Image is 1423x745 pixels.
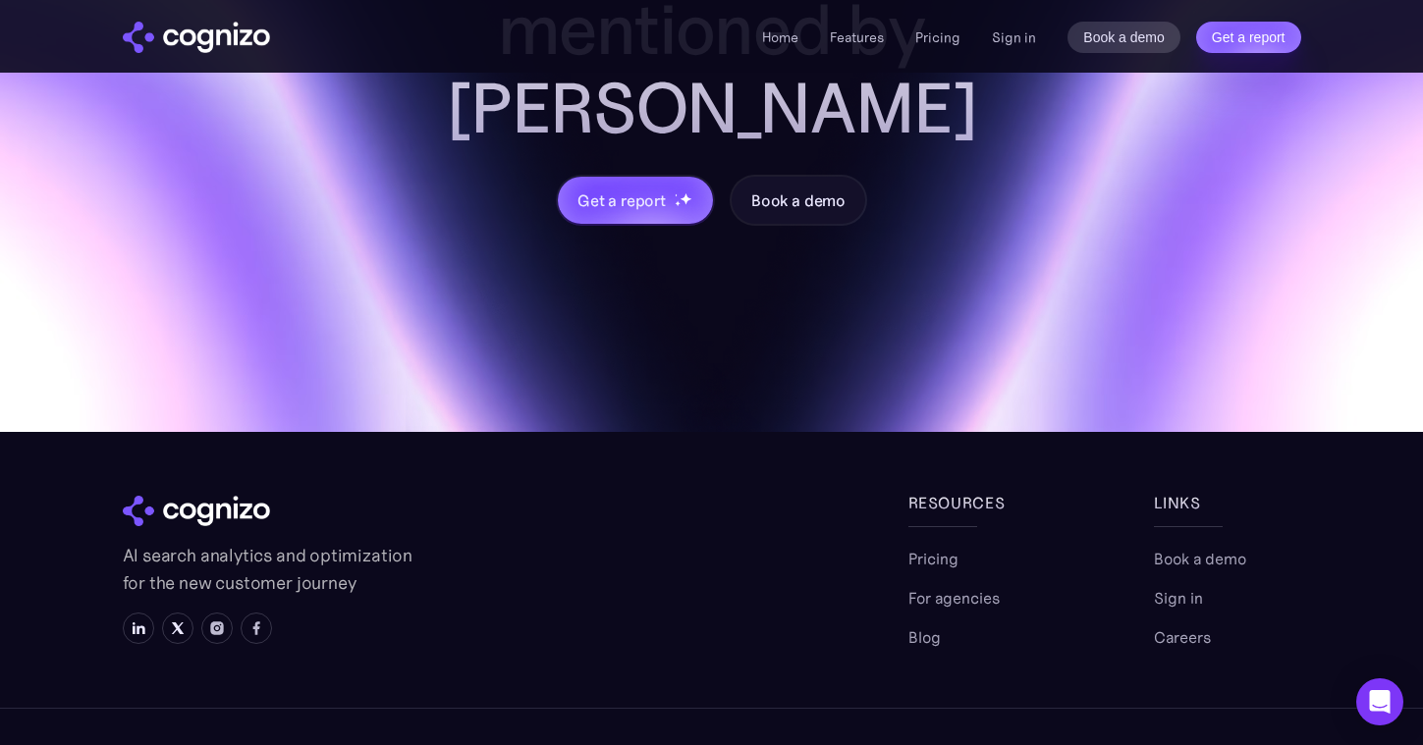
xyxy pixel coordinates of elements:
div: Book a demo [751,188,846,212]
a: Pricing [908,547,958,570]
a: Careers [1154,625,1211,649]
a: Book a demo [1154,547,1246,570]
a: Get a reportstarstarstar [556,175,715,226]
a: Book a demo [730,175,867,226]
a: Home [762,28,798,46]
div: links [1154,491,1301,514]
img: star [680,192,692,205]
a: home [123,22,270,53]
a: Book a demo [1067,22,1180,53]
div: Resources [908,491,1056,514]
a: Sign in [1154,586,1203,610]
p: AI search analytics and optimization for the new customer journey [123,542,417,597]
a: For agencies [908,586,1000,610]
a: Pricing [915,28,960,46]
div: Get a report [577,188,666,212]
div: Open Intercom Messenger [1356,678,1403,725]
img: X icon [170,620,186,636]
a: Blog [908,625,941,649]
img: cognizo logo [123,496,270,527]
img: star [675,200,682,207]
a: Sign in [992,26,1036,49]
a: Get a report [1196,22,1301,53]
img: cognizo logo [123,22,270,53]
a: Features [830,28,884,46]
img: star [675,193,678,196]
img: LinkedIn icon [131,620,146,636]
